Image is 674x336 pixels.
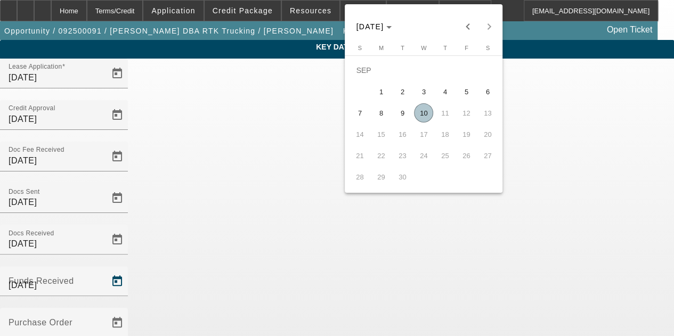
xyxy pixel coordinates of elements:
span: 19 [457,125,476,144]
span: 7 [350,103,369,122]
span: 22 [371,146,391,165]
button: September 13, 2025 [477,102,498,124]
button: September 27, 2025 [477,145,498,166]
button: September 20, 2025 [477,124,498,145]
span: [DATE] [356,22,384,31]
span: 5 [457,82,476,101]
span: M [379,45,384,51]
button: September 30, 2025 [392,166,413,187]
span: S [358,45,362,51]
span: 11 [435,103,454,122]
span: 13 [478,103,497,122]
span: 24 [414,146,433,165]
button: September 16, 2025 [392,124,413,145]
span: F [465,45,468,51]
button: September 17, 2025 [413,124,434,145]
span: 16 [393,125,412,144]
button: September 8, 2025 [370,102,392,124]
td: SEP [349,60,498,81]
span: 15 [371,125,391,144]
span: T [401,45,404,51]
span: W [421,45,426,51]
span: 27 [478,146,497,165]
button: September 6, 2025 [477,81,498,102]
button: September 10, 2025 [413,102,434,124]
button: September 19, 2025 [456,124,477,145]
span: 4 [435,82,454,101]
span: 1 [371,82,391,101]
span: S [486,45,490,51]
span: 28 [350,167,369,186]
span: 10 [414,103,433,122]
button: September 7, 2025 [349,102,370,124]
span: 25 [435,146,454,165]
button: September 14, 2025 [349,124,370,145]
button: September 15, 2025 [370,124,392,145]
span: 26 [457,146,476,165]
span: 18 [435,125,454,144]
button: September 4, 2025 [434,81,456,102]
button: September 22, 2025 [370,145,392,166]
button: September 1, 2025 [370,81,392,102]
span: 30 [393,167,412,186]
span: 12 [457,103,476,122]
button: September 23, 2025 [392,145,413,166]
span: 6 [478,82,497,101]
button: September 5, 2025 [456,81,477,102]
span: 17 [414,125,433,144]
span: 2 [393,82,412,101]
button: September 12, 2025 [456,102,477,124]
span: 23 [393,146,412,165]
button: September 21, 2025 [349,145,370,166]
span: 9 [393,103,412,122]
span: 20 [478,125,497,144]
button: September 25, 2025 [434,145,456,166]
button: September 29, 2025 [370,166,392,187]
button: September 28, 2025 [349,166,370,187]
span: T [443,45,447,51]
button: September 3, 2025 [413,81,434,102]
span: 29 [371,167,391,186]
button: Choose month and year [352,17,396,36]
button: September 11, 2025 [434,102,456,124]
button: September 9, 2025 [392,102,413,124]
button: September 18, 2025 [434,124,456,145]
button: September 2, 2025 [392,81,413,102]
span: 8 [371,103,391,122]
button: Previous month [457,16,478,37]
span: 3 [414,82,433,101]
span: 21 [350,146,369,165]
button: September 26, 2025 [456,145,477,166]
button: September 24, 2025 [413,145,434,166]
span: 14 [350,125,369,144]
